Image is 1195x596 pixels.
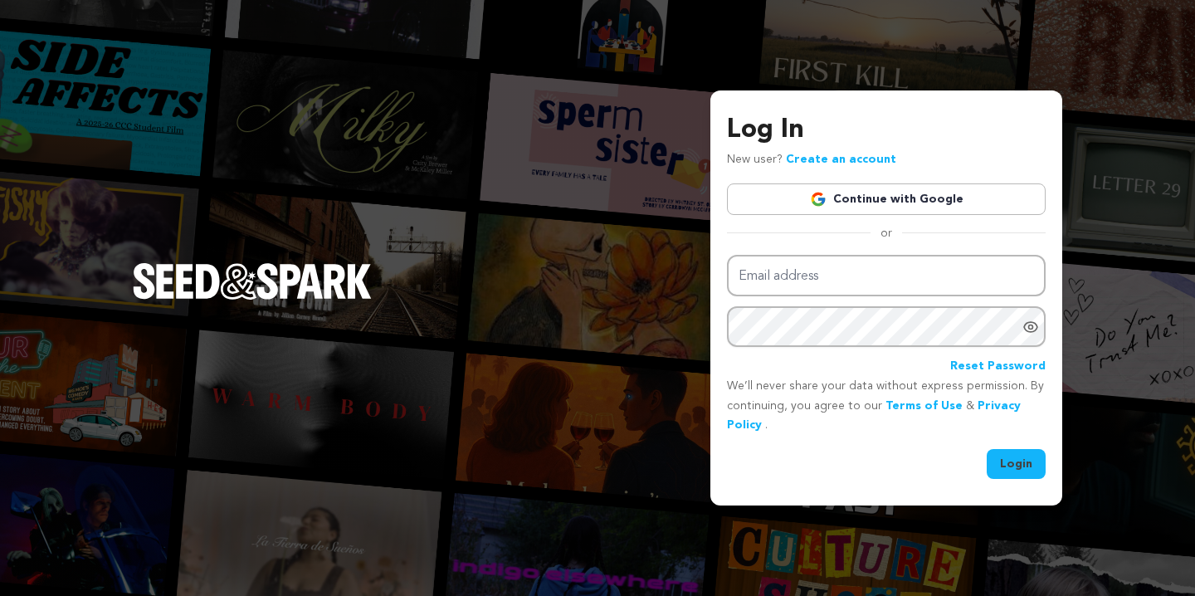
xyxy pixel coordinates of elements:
[133,263,372,333] a: Seed&Spark Homepage
[950,357,1046,377] a: Reset Password
[727,183,1046,215] a: Continue with Google
[871,225,902,242] span: or
[885,400,963,412] a: Terms of Use
[727,110,1046,150] h3: Log In
[727,377,1046,436] p: We’ll never share your data without express permission. By continuing, you agree to our & .
[810,191,827,208] img: Google logo
[133,263,372,300] img: Seed&Spark Logo
[727,150,896,170] p: New user?
[987,449,1046,479] button: Login
[1022,319,1039,335] a: Show password as plain text. Warning: this will display your password on the screen.
[786,154,896,165] a: Create an account
[727,255,1046,297] input: Email address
